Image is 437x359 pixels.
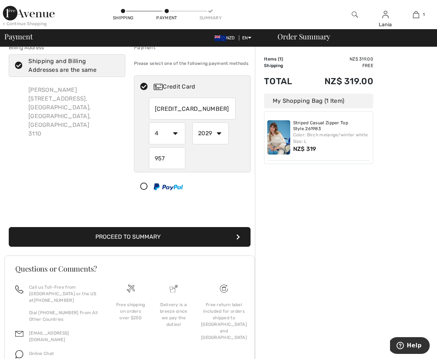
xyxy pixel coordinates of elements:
[15,285,23,293] img: call
[352,10,358,19] img: search the website
[242,35,251,40] span: EN
[4,33,32,40] span: Payment
[154,183,183,190] img: PayPal
[200,15,221,21] div: Summary
[9,227,251,247] button: Proceed to Summary
[3,6,55,20] img: 1ère Avenue
[170,285,178,293] img: Delivery is a breeze since we pay the duties!
[23,80,125,144] div: [PERSON_NAME] [STREET_ADDRESS], [GEOGRAPHIC_DATA], [GEOGRAPHIC_DATA], [GEOGRAPHIC_DATA] 3110
[29,284,101,304] p: Call us Toll-Free from [GEOGRAPHIC_DATA] or the US at
[112,15,134,21] div: Shipping
[264,69,304,94] td: Total
[304,56,373,62] td: NZ$ 319.00
[3,20,47,27] div: < Continue Shopping
[15,265,244,272] h3: Questions or Comments?
[15,330,23,338] img: email
[279,56,282,62] span: 1
[28,57,114,74] div: Shipping and Billing Addresses are the same
[201,301,247,341] div: Free return label included for orders shipped to [GEOGRAPHIC_DATA] and [GEOGRAPHIC_DATA]
[29,309,101,323] p: Dial [PHONE_NUMBER] From All Other Countries
[214,35,226,41] img: New Zealand Dollar
[29,331,69,342] a: [EMAIL_ADDRESS][DOMAIN_NAME]
[9,44,125,51] div: Billing Address
[154,84,163,90] img: Credit Card
[264,94,373,108] div: My Shopping Bag (1 Item)
[304,62,373,69] td: Free
[29,351,54,356] span: Online Chat
[423,11,425,18] span: 1
[154,82,245,91] div: Credit Card
[264,62,304,69] td: Shipping
[149,147,185,169] input: CVD
[382,11,389,18] a: Sign In
[293,120,370,132] a: Striped Casual Zipper Top Style 261983
[413,10,419,19] img: My Bag
[158,301,189,328] div: Delivery is a breeze since we pay the duties!
[115,301,146,321] div: Free shipping on orders over $250
[304,69,373,94] td: NZ$ 319.00
[401,10,431,19] a: 1
[293,132,370,145] div: Color: Birch melange/winter white Size: L
[293,145,316,152] span: NZ$ 319
[267,120,290,155] img: Striped Casual Zipper Top Style 261983
[390,337,430,355] iframe: Opens a widget where you can find more information
[269,33,433,40] div: Order Summary
[214,35,238,40] span: NZD
[34,298,74,303] a: [PHONE_NUMBER]
[264,56,304,62] td: Items ( )
[220,285,228,293] img: Free shipping on orders over $250
[127,285,135,293] img: Free shipping on orders over $250
[382,10,389,19] img: My Info
[370,21,400,28] div: Lania
[134,44,251,51] div: Payment
[156,15,178,21] div: Payment
[134,54,251,73] div: Please select one of the following payment methods
[15,350,23,358] img: chat
[149,98,236,120] input: Card number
